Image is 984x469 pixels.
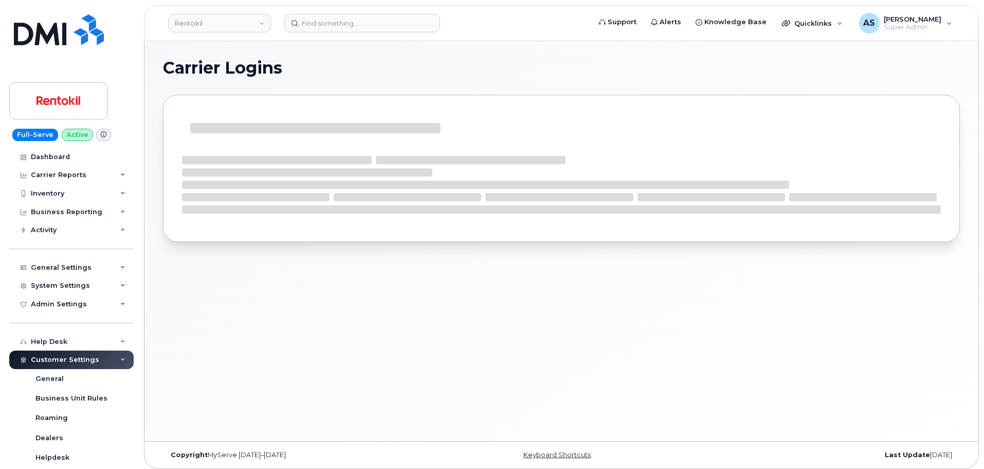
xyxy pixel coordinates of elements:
[885,451,930,459] strong: Last Update
[171,451,208,459] strong: Copyright
[523,451,591,459] a: Keyboard Shortcuts
[163,451,429,459] div: MyServe [DATE]–[DATE]
[694,451,960,459] div: [DATE]
[163,60,282,76] span: Carrier Logins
